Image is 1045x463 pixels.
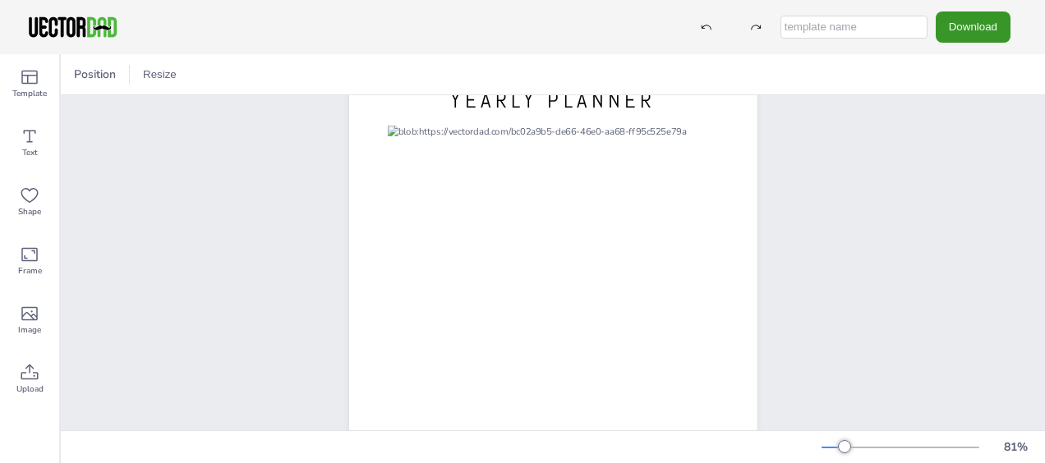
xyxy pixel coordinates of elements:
span: Frame [18,264,42,277]
button: Resize [136,62,183,88]
span: Text [22,146,38,159]
input: template name [780,16,928,39]
span: Template [12,87,47,100]
span: Shape [18,205,41,218]
img: VectorDad-1.png [26,15,119,39]
span: Upload [16,383,44,396]
button: Download [936,11,1010,42]
div: 81 % [996,439,1035,455]
span: YEARLY PLANNER [450,86,656,114]
span: Image [18,323,41,337]
span: Position [71,66,119,82]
